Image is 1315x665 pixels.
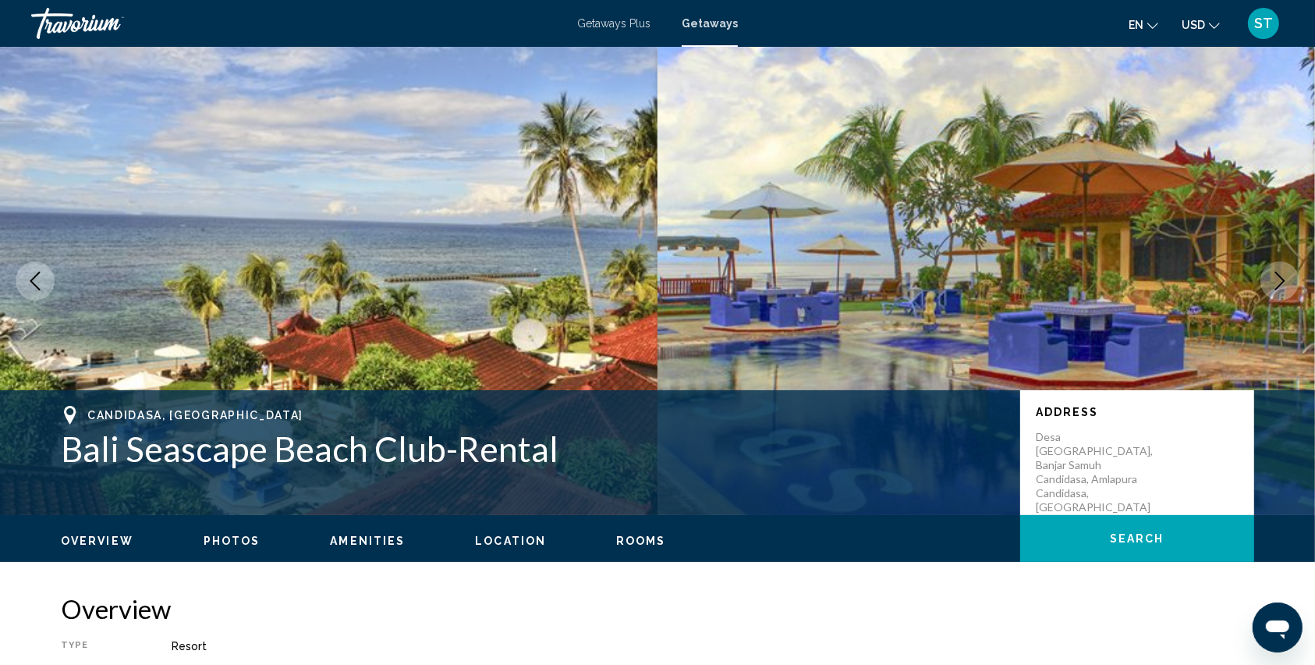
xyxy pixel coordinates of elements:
[1036,430,1161,514] p: Desa [GEOGRAPHIC_DATA], Banjar Samuh Candidasa, Amlapura Candidasa, [GEOGRAPHIC_DATA]
[330,534,405,548] button: Amenities
[1129,13,1158,36] button: Change language
[682,17,738,30] a: Getaways
[61,593,1254,624] h2: Overview
[1253,603,1303,653] iframe: Кнопка запуска окна обмена сообщениями
[172,640,1254,653] div: Resort
[1110,533,1164,546] span: Search
[475,534,546,548] button: Location
[475,535,546,547] span: Location
[1182,13,1220,36] button: Change currency
[616,534,666,548] button: Rooms
[16,261,55,300] button: Previous image
[61,640,133,653] div: Type
[1254,16,1273,31] span: ST
[1182,19,1205,31] span: USD
[61,535,133,547] span: Overview
[577,17,650,30] a: Getaways Plus
[1243,7,1284,40] button: User Menu
[87,409,303,421] span: Candidasa, [GEOGRAPHIC_DATA]
[204,534,261,548] button: Photos
[1036,406,1239,418] p: Address
[61,429,1005,469] h1: Bali Seascape Beach Club-Rental
[1129,19,1143,31] span: en
[61,534,133,548] button: Overview
[1260,261,1299,300] button: Next image
[31,8,562,39] a: Travorium
[330,535,405,547] span: Amenities
[204,535,261,547] span: Photos
[1020,515,1254,562] button: Search
[616,535,666,547] span: Rooms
